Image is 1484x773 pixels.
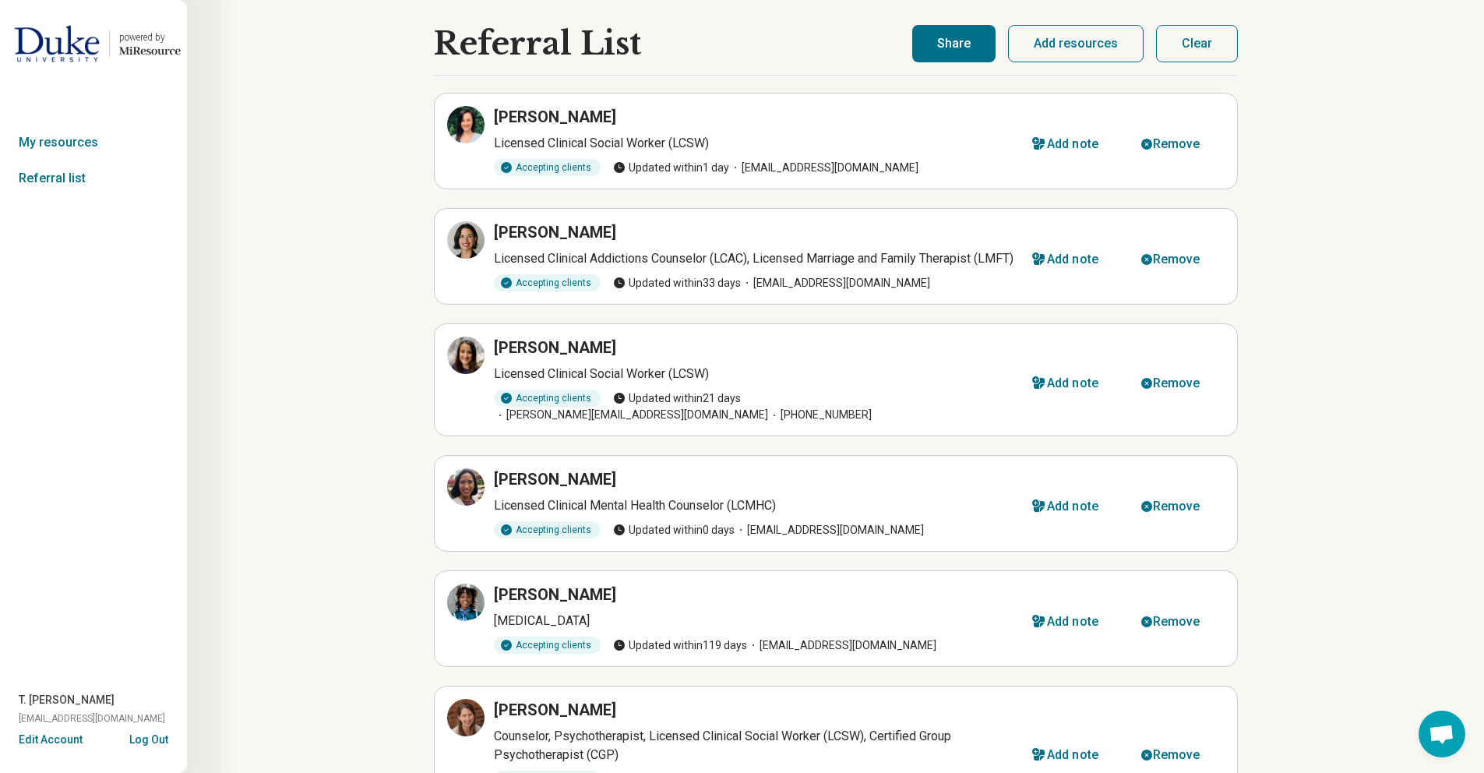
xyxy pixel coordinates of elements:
button: Remove [1123,488,1225,525]
div: Remove [1153,500,1200,513]
h3: [PERSON_NAME] [494,468,616,490]
span: [PERSON_NAME][EMAIL_ADDRESS][DOMAIN_NAME] [494,407,768,423]
button: Add note [1013,241,1123,278]
img: Duke University [14,25,100,62]
p: [MEDICAL_DATA] [494,612,1014,630]
div: Add note [1047,749,1098,761]
button: Clear [1156,25,1238,62]
h3: [PERSON_NAME] [494,221,616,243]
h3: [PERSON_NAME] [494,106,616,128]
h3: [PERSON_NAME] [494,337,616,358]
div: Accepting clients [494,521,601,538]
div: Remove [1153,253,1200,266]
span: [EMAIL_ADDRESS][DOMAIN_NAME] [19,711,165,725]
div: Remove [1153,616,1200,628]
span: [EMAIL_ADDRESS][DOMAIN_NAME] [729,160,918,176]
span: Updated within 1 day [613,160,729,176]
p: Licensed Clinical Addictions Counselor (LCAC), Licensed Marriage and Family Therapist (LMFT) [494,249,1014,268]
span: Updated within 119 days [613,637,747,654]
button: Add resources [1008,25,1144,62]
span: T. [PERSON_NAME] [19,692,115,708]
button: Remove [1123,365,1225,402]
div: Add note [1047,616,1098,628]
span: Updated within 33 days [613,275,741,291]
div: Remove [1153,377,1200,390]
p: Licensed Clinical Mental Health Counselor (LCMHC) [494,496,1014,515]
div: Add note [1047,377,1098,390]
p: Licensed Clinical Social Worker (LCSW) [494,134,1014,153]
span: [EMAIL_ADDRESS][DOMAIN_NAME] [735,522,924,538]
div: Add note [1047,253,1098,266]
span: Updated within 21 days [613,390,741,407]
div: powered by [119,30,181,44]
span: Updated within 0 days [613,522,735,538]
div: Accepting clients [494,637,601,654]
div: Remove [1153,138,1200,150]
h1: Referral List [434,26,641,62]
h3: [PERSON_NAME] [494,699,616,721]
button: Add note [1013,603,1123,641]
div: Add note [1047,138,1098,150]
button: Remove [1123,241,1225,278]
button: Edit Account [19,732,83,748]
button: Add note [1013,488,1123,525]
div: Open chat [1419,711,1465,757]
div: Remove [1153,749,1200,761]
p: Counselor, Psychotherapist, Licensed Clinical Social Worker (LCSW), Certified Group Psychotherapi... [494,727,1014,764]
p: Licensed Clinical Social Worker (LCSW) [494,365,1014,383]
button: Log Out [129,732,168,744]
a: Duke Universitypowered by [6,25,181,62]
button: Remove [1123,125,1225,163]
button: Share [912,25,996,62]
span: [EMAIL_ADDRESS][DOMAIN_NAME] [747,637,936,654]
button: Add note [1013,125,1123,163]
button: Remove [1123,603,1225,641]
button: Add note [1013,365,1123,402]
span: [EMAIL_ADDRESS][DOMAIN_NAME] [741,275,930,291]
div: Accepting clients [494,159,601,176]
span: [PHONE_NUMBER] [768,407,872,423]
div: Accepting clients [494,274,601,291]
div: Accepting clients [494,390,601,407]
h3: [PERSON_NAME] [494,584,616,605]
div: Add note [1047,500,1098,513]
